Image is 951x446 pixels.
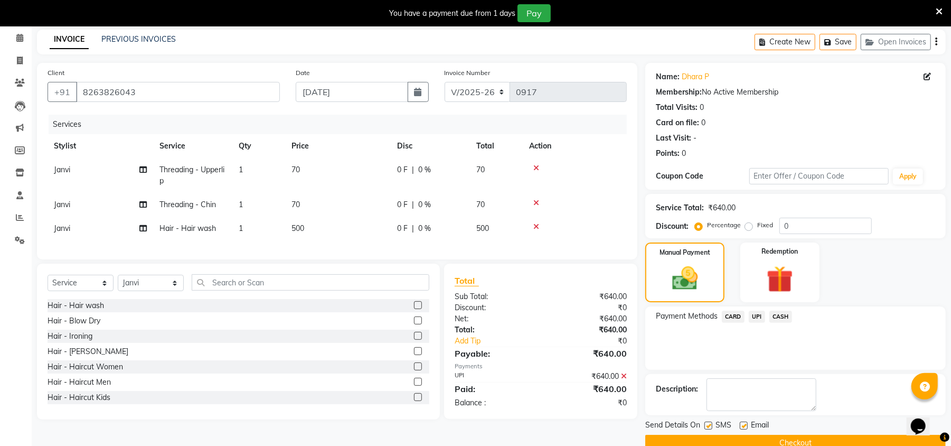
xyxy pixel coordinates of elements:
[412,164,414,175] span: |
[476,224,489,233] span: 500
[656,117,699,128] div: Card on file:
[893,169,923,184] button: Apply
[159,224,216,233] span: Hair - Hair wash
[412,199,414,210] span: |
[48,134,153,158] th: Stylist
[656,202,704,213] div: Service Total:
[54,165,70,174] span: Janvi
[656,71,680,82] div: Name:
[48,331,92,342] div: Hair - Ironing
[907,404,940,435] iframe: chat widget
[159,165,224,185] span: Threading - Upperlip
[391,134,470,158] th: Disc
[476,200,485,209] span: 70
[715,420,731,433] span: SMS
[722,311,745,323] span: CARD
[656,221,689,232] div: Discount:
[412,223,414,234] span: |
[682,71,709,82] a: Dhara P
[296,68,310,78] label: Date
[470,134,523,158] th: Total
[664,264,706,293] img: _cash.svg
[541,302,635,313] div: ₹0
[682,148,686,159] div: 0
[291,200,300,209] span: 70
[239,165,243,174] span: 1
[239,200,243,209] span: 1
[656,311,718,322] span: Payment Methods
[389,8,515,19] div: You have a payment due from 1 days
[447,336,557,347] a: Add Tip
[755,34,815,50] button: Create New
[447,347,541,360] div: Payable:
[656,148,680,159] div: Points:
[418,164,431,175] span: 0 %
[820,34,856,50] button: Save
[656,87,935,98] div: No Active Membership
[751,420,769,433] span: Email
[418,199,431,210] span: 0 %
[285,134,391,158] th: Price
[101,34,176,44] a: PREVIOUS INVOICES
[397,199,408,210] span: 0 F
[701,117,705,128] div: 0
[48,346,128,357] div: Hair - [PERSON_NAME]
[48,82,77,102] button: +91
[656,384,698,395] div: Description:
[861,34,931,50] button: Open Invoices
[49,115,635,134] div: Services
[291,224,304,233] span: 500
[445,68,491,78] label: Invoice Number
[707,220,741,230] label: Percentage
[749,311,765,323] span: UPI
[757,220,773,230] label: Fixed
[239,224,243,233] span: 1
[291,165,300,174] span: 70
[447,371,541,382] div: UPI
[447,313,541,324] div: Net:
[557,336,635,347] div: ₹0
[153,134,232,158] th: Service
[447,291,541,302] div: Sub Total:
[708,202,736,213] div: ₹640.00
[541,347,635,360] div: ₹640.00
[418,223,431,234] span: 0 %
[700,102,704,113] div: 0
[48,300,104,311] div: Hair - Hair wash
[54,224,70,233] span: Janvi
[656,133,691,144] div: Last Visit:
[447,324,541,336] div: Total:
[656,87,702,98] div: Membership:
[541,313,635,324] div: ₹640.00
[455,275,479,286] span: Total
[541,397,635,408] div: ₹0
[758,263,802,296] img: _gift.svg
[656,171,749,182] div: Coupon Code
[397,223,408,234] span: 0 F
[541,383,635,395] div: ₹640.00
[159,200,216,209] span: Threading - Chin
[48,361,123,373] div: Hair - Haircut Women
[541,371,635,382] div: ₹640.00
[541,324,635,336] div: ₹640.00
[48,68,64,78] label: Client
[476,165,485,174] span: 70
[447,397,541,408] div: Balance :
[541,291,635,302] div: ₹640.00
[656,102,698,113] div: Total Visits:
[48,315,100,327] div: Hair - Blow Dry
[232,134,285,158] th: Qty
[769,311,792,323] span: CASH
[76,82,280,102] input: Search by Name/Mobile/Email/Code
[455,362,627,371] div: Payments
[447,302,541,313] div: Discount:
[447,383,541,395] div: Paid:
[48,377,111,388] div: Hair - Haircut Men
[192,274,429,291] input: Search or Scan
[749,168,889,184] input: Enter Offer / Coupon Code
[517,4,551,22] button: Pay
[54,200,70,209] span: Janvi
[660,248,710,257] label: Manual Payment
[48,392,110,403] div: Hair - Haircut Kids
[693,133,696,144] div: -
